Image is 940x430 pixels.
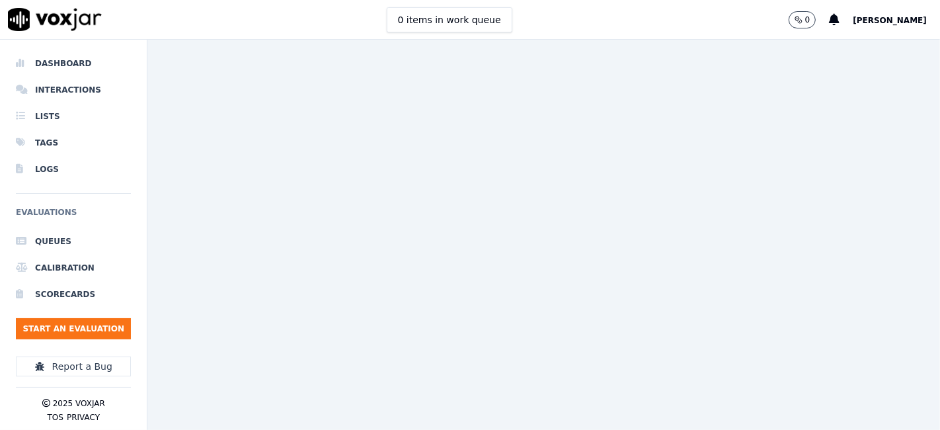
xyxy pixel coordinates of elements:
[16,103,131,130] a: Lists
[47,412,63,423] button: TOS
[16,130,131,156] a: Tags
[67,412,100,423] button: Privacy
[789,11,816,28] button: 0
[16,204,131,228] h6: Evaluations
[805,15,810,25] p: 0
[16,77,131,103] a: Interactions
[8,8,102,31] img: voxjar logo
[853,16,927,25] span: [PERSON_NAME]
[16,50,131,77] a: Dashboard
[16,357,131,376] button: Report a Bug
[16,156,131,183] a: Logs
[853,12,940,28] button: [PERSON_NAME]
[387,7,512,32] button: 0 items in work queue
[53,398,105,409] p: 2025 Voxjar
[16,318,131,339] button: Start an Evaluation
[16,228,131,255] a: Queues
[16,281,131,308] a: Scorecards
[16,255,131,281] a: Calibration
